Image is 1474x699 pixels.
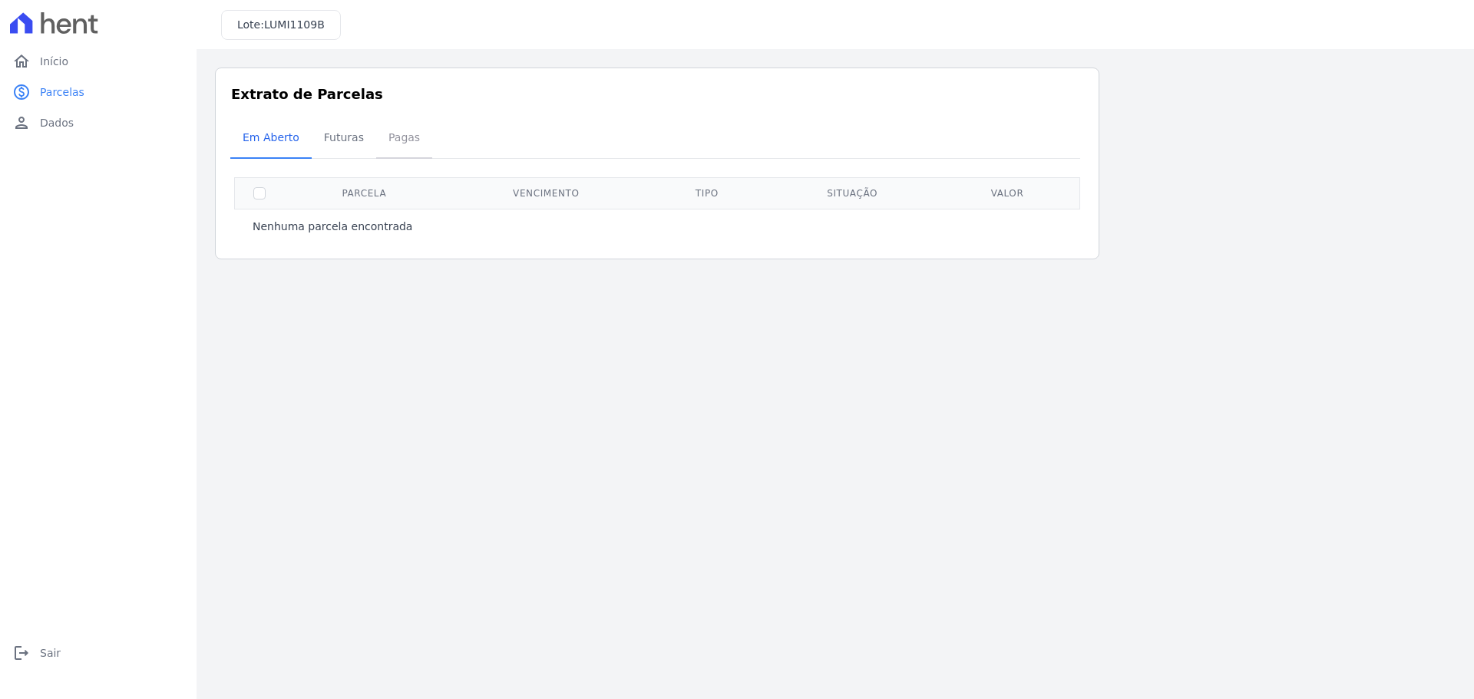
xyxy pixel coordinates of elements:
th: Vencimento [445,177,648,209]
span: Pagas [379,122,429,153]
span: LUMI1109B [264,18,325,31]
a: homeInício [6,46,190,77]
a: personDados [6,107,190,138]
span: Parcelas [40,84,84,100]
span: Início [40,54,68,69]
a: Em Aberto [230,119,312,159]
h3: Extrato de Parcelas [231,84,1083,104]
a: Futuras [312,119,376,159]
th: Valor [939,177,1076,209]
span: Em Aberto [233,122,309,153]
a: paidParcelas [6,77,190,107]
a: logoutSair [6,638,190,668]
th: Parcela [284,177,445,209]
a: Pagas [376,119,432,159]
th: Situação [766,177,939,209]
h3: Lote: [237,17,325,33]
p: Nenhuma parcela encontrada [253,219,412,234]
i: person [12,114,31,132]
th: Tipo [648,177,766,209]
span: Futuras [315,122,373,153]
i: logout [12,644,31,662]
i: paid [12,83,31,101]
span: Dados [40,115,74,130]
i: home [12,52,31,71]
span: Sair [40,645,61,661]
